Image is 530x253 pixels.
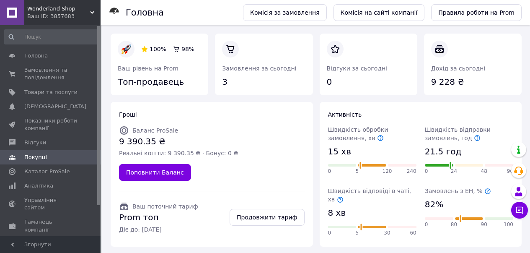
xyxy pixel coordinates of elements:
[132,203,198,210] span: Ваш поточний тариф
[119,136,238,148] span: 9 390.35 ₴
[243,4,327,21] a: Комісія за замовлення
[451,221,457,228] span: 80
[481,168,487,175] span: 48
[24,139,46,146] span: Відгуки
[150,46,166,52] span: 100%
[24,89,78,96] span: Товари та послуги
[328,207,346,219] span: 8 хв
[24,103,86,110] span: [DEMOGRAPHIC_DATA]
[328,168,331,175] span: 0
[431,4,522,21] a: Правила роботи на Prom
[504,221,513,228] span: 100
[481,221,487,228] span: 90
[425,198,443,211] span: 82%
[126,8,164,18] h1: Головна
[384,230,390,237] span: 30
[328,230,331,237] span: 0
[425,126,491,141] span: Швидкість відправки замовлень, год
[507,168,513,175] span: 96
[132,127,178,134] span: Баланс ProSale
[355,168,359,175] span: 5
[425,221,428,228] span: 0
[334,4,425,21] a: Комісія на сайті компанії
[328,111,362,118] span: Активність
[425,146,461,158] span: 21.5 год
[328,188,411,203] span: Швидкість відповіді в чаті, хв
[119,225,198,234] span: Діє до: [DATE]
[24,218,78,233] span: Гаманець компанії
[24,52,48,60] span: Головна
[24,66,78,81] span: Замовлення та повідомлення
[407,168,416,175] span: 240
[24,182,53,190] span: Аналітика
[119,149,238,157] span: Реальні кошти: 9 390.35 ₴ · Бонус: 0 ₴
[24,168,70,175] span: Каталог ProSale
[4,29,99,44] input: Пошук
[181,46,194,52] span: 98%
[410,230,416,237] span: 60
[24,154,47,161] span: Покупці
[230,209,305,226] a: Продовжити тариф
[511,202,528,219] button: Чат з покупцем
[328,126,388,141] span: Швидкість обробки замовлення, хв
[383,168,392,175] span: 120
[119,111,137,118] span: Гроші
[24,117,78,132] span: Показники роботи компанії
[119,164,191,181] a: Поповнити Баланс
[451,168,457,175] span: 24
[27,5,90,13] span: Wonderland Shop
[27,13,101,20] div: Ваш ID: 3857683
[355,230,359,237] span: 5
[24,196,78,211] span: Управління сайтом
[328,146,351,158] span: 15 хв
[119,211,198,224] span: Prom топ
[425,188,491,194] span: Замовлень з ЕН, %
[425,168,428,175] span: 0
